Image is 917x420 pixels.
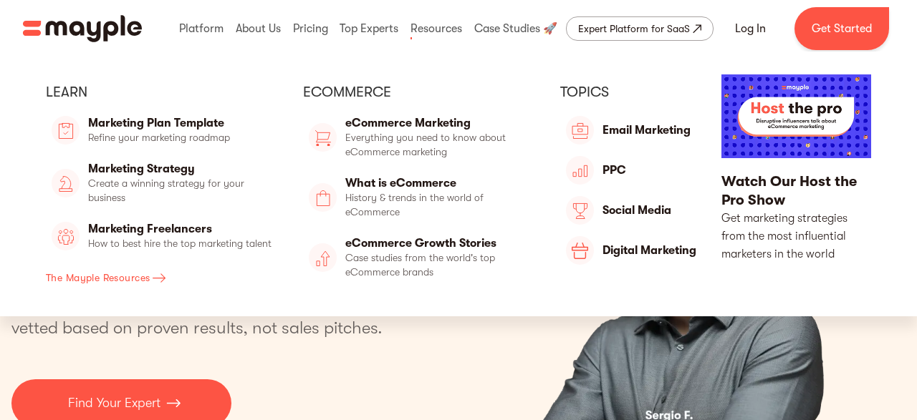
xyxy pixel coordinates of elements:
div: Watch Our Host the Pro Show [721,172,871,210]
p: Get marketing strategies from the most influential marketers in the world [721,210,871,263]
div: About Us [232,6,284,52]
div: Pricing [289,6,332,52]
a: The Mayple Resources [46,265,285,290]
div: Resources [407,6,466,52]
div: Learn [46,83,285,102]
a: Watch Our Host the Pro ShowGet marketing strategies from the most influential marketers in the world [721,74,871,293]
a: Log In [718,11,783,46]
div: Expert Platform for SaaS [578,20,690,37]
a: Expert Platform for SaaS [566,16,714,41]
div: Ecommerce [303,83,542,102]
img: Mayple logo [23,15,142,42]
a: home [23,15,142,42]
img: Mayple Youtube Channel [721,74,871,158]
a: Get Started [794,7,889,50]
div: Top Experts [336,6,402,52]
div: Platform [176,6,227,52]
p: Find Your Expert [68,394,160,413]
div: The Mayple Resources [46,269,150,286]
div: Topics [560,83,704,102]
